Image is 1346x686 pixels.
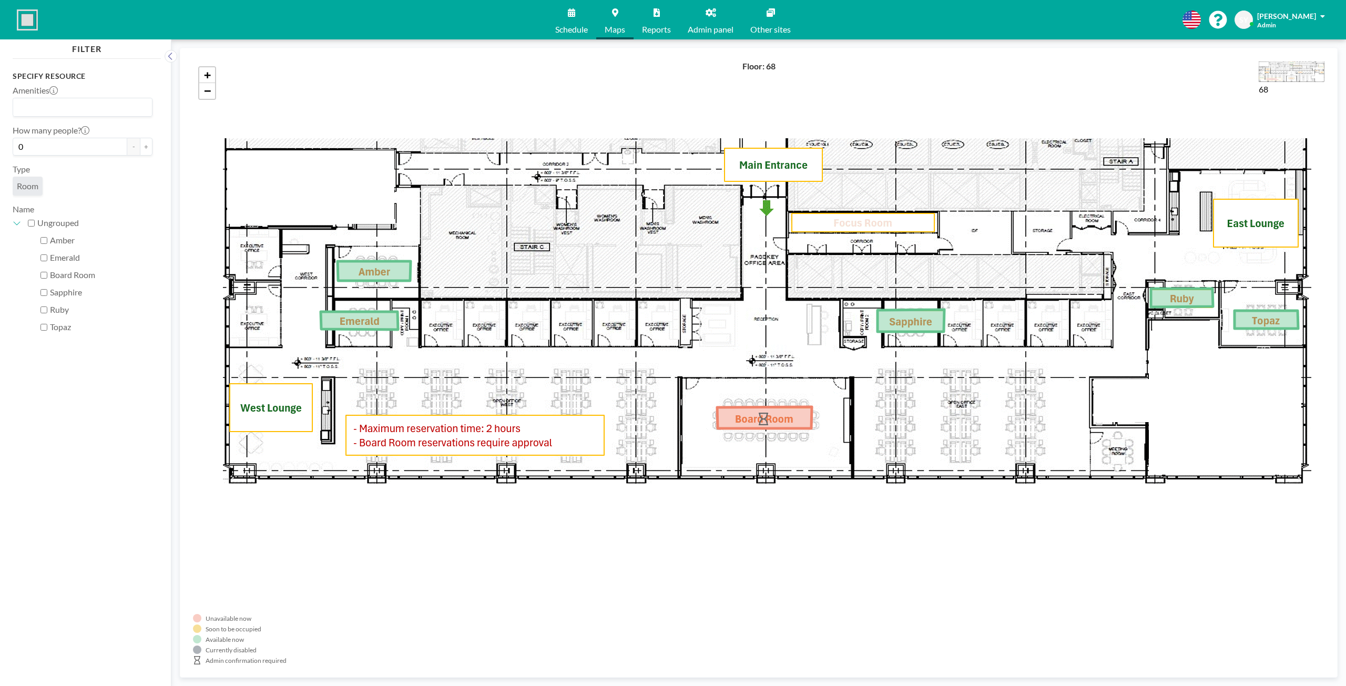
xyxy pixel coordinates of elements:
[1259,84,1268,94] label: 68
[1259,61,1324,82] img: 847aacc58a347e4b137b1c9042580324.gif
[13,39,161,54] h4: FILTER
[50,235,152,245] label: Amber
[13,125,89,136] label: How many people?
[127,138,140,156] button: -
[605,25,625,34] span: Maps
[50,270,152,280] label: Board Room
[50,322,152,332] label: Topaz
[50,287,152,298] label: Sapphire
[206,657,287,664] div: Admin confirmation required
[750,25,791,34] span: Other sites
[50,252,152,263] label: Emerald
[37,218,152,228] label: Ungrouped
[14,100,146,114] input: Search for option
[13,164,30,175] label: Type
[13,204,34,214] label: Name
[1257,12,1316,21] span: [PERSON_NAME]
[1257,21,1276,29] span: Admin
[206,625,261,633] div: Soon to be occupied
[17,9,38,30] img: organization-logo
[1239,15,1248,25] span: SY
[13,85,58,96] label: Amenities
[206,615,251,622] div: Unavailable now
[204,84,211,97] span: −
[50,304,152,315] label: Ruby
[642,25,671,34] span: Reports
[206,646,257,654] div: Currently disabled
[742,61,776,71] h4: Floor: 68
[140,138,152,156] button: +
[13,71,152,81] h3: Specify resource
[688,25,733,34] span: Admin panel
[199,67,215,83] a: Zoom in
[17,181,38,191] span: Room
[555,25,588,34] span: Schedule
[199,83,215,99] a: Zoom out
[13,98,152,116] div: Search for option
[206,636,244,643] div: Available now
[204,68,211,81] span: +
